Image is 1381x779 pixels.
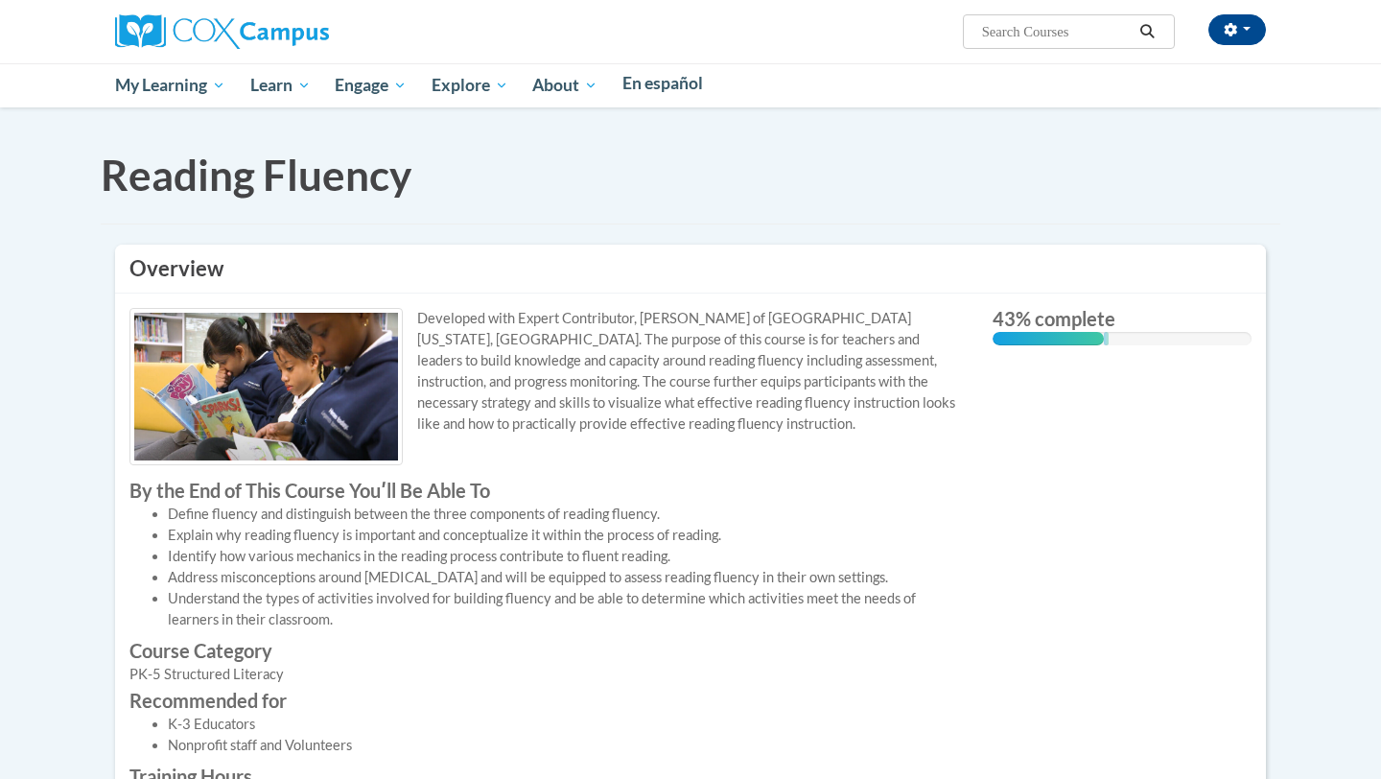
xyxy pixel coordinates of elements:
[1134,20,1162,43] button: Search
[101,150,411,200] span: Reading Fluency
[103,63,238,107] a: My Learning
[419,63,521,107] a: Explore
[432,74,508,97] span: Explore
[168,588,964,630] li: Understand the types of activities involved for building fluency and be able to determine which a...
[129,690,964,711] label: Recommended for
[250,74,311,97] span: Learn
[168,714,964,735] li: K-3 Educators
[1104,332,1109,345] div: 0.001%
[115,74,225,97] span: My Learning
[129,254,1252,284] h3: Overview
[980,20,1134,43] input: Search Courses
[168,546,964,567] li: Identify how various mechanics in the reading process contribute to fluent reading.
[168,504,964,525] li: Define fluency and distinguish between the three components of reading fluency.
[521,63,611,107] a: About
[129,480,964,501] label: By the End of This Course Youʹll Be Able To
[86,63,1295,107] div: Main menu
[1208,14,1266,45] button: Account Settings
[129,308,403,464] img: Course logo image
[168,735,964,756] li: Nonprofit staff and Volunteers
[129,308,964,435] p: Developed with Expert Contributor, [PERSON_NAME] of [GEOGRAPHIC_DATA][US_STATE], [GEOGRAPHIC_DATA...
[993,308,1252,329] label: 43% complete
[322,63,419,107] a: Engage
[532,74,597,97] span: About
[115,22,329,38] a: Cox Campus
[993,332,1104,345] div: 43% complete
[115,14,329,49] img: Cox Campus
[610,63,715,104] a: En español
[129,664,964,685] div: PK-5 Structured Literacy
[1139,25,1157,39] i: 
[622,73,703,93] span: En español
[168,567,964,588] li: Address misconceptions around [MEDICAL_DATA] and will be equipped to assess reading fluency in th...
[168,525,964,546] li: Explain why reading fluency is important and conceptualize it within the process of reading.
[129,640,964,661] label: Course Category
[238,63,323,107] a: Learn
[335,74,407,97] span: Engage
